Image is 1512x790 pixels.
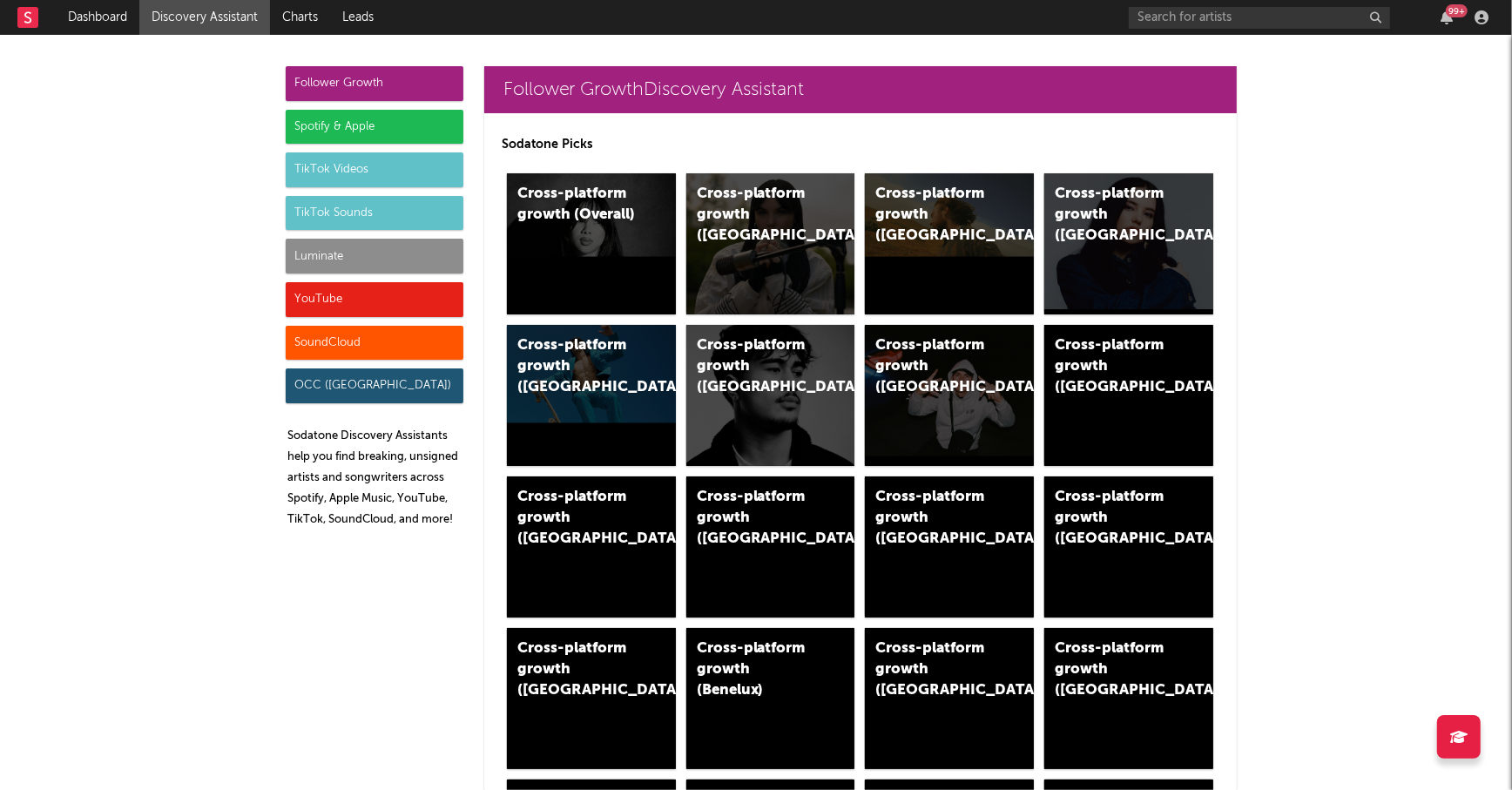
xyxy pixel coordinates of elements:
div: Cross-platform growth ([GEOGRAPHIC_DATA]) [517,638,636,701]
div: SoundCloud [286,326,463,361]
a: Cross-platform growth (Benelux) [686,628,855,769]
div: Cross-platform growth ([GEOGRAPHIC_DATA]) [697,184,815,246]
a: Cross-platform growth ([GEOGRAPHIC_DATA]/GSA) [865,325,1034,466]
div: Cross-platform growth ([GEOGRAPHIC_DATA]) [517,487,636,550]
div: Cross-platform growth ([GEOGRAPHIC_DATA]) [875,487,994,550]
div: Cross-platform growth ([GEOGRAPHIC_DATA]) [875,184,994,246]
div: TikTok Sounds [286,196,463,231]
div: Follower Growth [286,66,463,101]
div: Cross-platform growth ([GEOGRAPHIC_DATA]) [1055,184,1173,246]
div: TikTok Videos [286,152,463,187]
div: Cross-platform growth ([GEOGRAPHIC_DATA]) [1055,487,1173,550]
a: Cross-platform growth ([GEOGRAPHIC_DATA]) [1044,173,1213,314]
div: Cross-platform growth (Benelux) [697,638,815,701]
div: Cross-platform growth ([GEOGRAPHIC_DATA]) [875,638,994,701]
a: Cross-platform growth ([GEOGRAPHIC_DATA]) [1044,325,1213,466]
div: Cross-platform growth ([GEOGRAPHIC_DATA]) [697,335,815,398]
input: Search for artists [1129,7,1390,29]
div: Spotify & Apple [286,110,463,145]
div: Luminate [286,239,463,273]
div: Cross-platform growth (Overall) [517,184,636,226]
div: Cross-platform growth ([GEOGRAPHIC_DATA]) [1055,335,1173,398]
button: 99+ [1441,10,1453,24]
div: Cross-platform growth ([GEOGRAPHIC_DATA]/GSA) [875,335,994,398]
a: Follower GrowthDiscovery Assistant [484,66,1237,113]
a: Cross-platform growth ([GEOGRAPHIC_DATA]) [865,476,1034,618]
a: Cross-platform growth ([GEOGRAPHIC_DATA]) [686,476,855,618]
a: Cross-platform growth ([GEOGRAPHIC_DATA]) [686,325,855,466]
div: Cross-platform growth ([GEOGRAPHIC_DATA]) [517,335,636,398]
a: Cross-platform growth ([GEOGRAPHIC_DATA]) [507,325,676,466]
a: Cross-platform growth ([GEOGRAPHIC_DATA]) [507,476,676,618]
a: Cross-platform growth ([GEOGRAPHIC_DATA]) [865,173,1034,314]
a: Cross-platform growth (Overall) [507,173,676,314]
div: OCC ([GEOGRAPHIC_DATA]) [286,368,463,403]
p: Sodatone Picks [502,134,1219,155]
a: Cross-platform growth ([GEOGRAPHIC_DATA]) [865,628,1034,769]
a: Cross-platform growth ([GEOGRAPHIC_DATA]) [686,173,855,314]
div: 99 + [1446,4,1468,17]
div: Cross-platform growth ([GEOGRAPHIC_DATA]) [697,487,815,550]
a: Cross-platform growth ([GEOGRAPHIC_DATA]) [1044,628,1213,769]
a: Cross-platform growth ([GEOGRAPHIC_DATA]) [507,628,676,769]
p: Sodatone Discovery Assistants help you find breaking, unsigned artists and songwriters across Spo... [287,426,463,530]
div: Cross-platform growth ([GEOGRAPHIC_DATA]) [1055,638,1173,701]
div: YouTube [286,282,463,317]
a: Cross-platform growth ([GEOGRAPHIC_DATA]) [1044,476,1213,618]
